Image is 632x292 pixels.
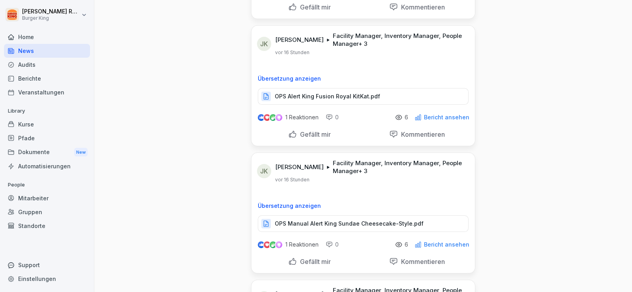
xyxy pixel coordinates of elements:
[275,36,324,44] p: [PERSON_NAME]
[74,148,88,157] div: New
[297,3,331,11] p: Gefällt mir
[4,117,90,131] a: Kurse
[4,205,90,219] a: Gruppen
[258,75,469,82] p: Übersetzung anzeigen
[22,15,80,21] p: Burger King
[4,258,90,272] div: Support
[398,3,445,11] p: Kommentieren
[285,241,319,248] p: 1 Reaktionen
[4,85,90,99] a: Veranstaltungen
[4,159,90,173] a: Automatisierungen
[398,130,445,138] p: Kommentieren
[326,113,339,121] div: 0
[258,114,264,121] img: like
[326,241,339,249] div: 0
[264,115,270,121] img: love
[297,258,331,266] p: Gefällt mir
[398,258,445,266] p: Kommentieren
[4,219,90,233] a: Standorte
[4,72,90,85] a: Berichte
[275,49,309,56] p: vor 16 Stunden
[275,92,380,100] p: OPS Alert King Fusion Royal KitKat.pdf
[257,37,271,51] div: JK
[405,241,408,248] p: 6
[297,130,331,138] p: Gefällt mir
[4,145,90,160] div: Dokumente
[333,32,465,48] p: Facility Manager, Inventory Manager, People Manager + 3
[258,222,469,230] a: OPS Manual Alert King Sundae Cheesecake-Style.pdf
[258,241,264,248] img: like
[4,105,90,117] p: Library
[4,145,90,160] a: DokumenteNew
[264,242,270,248] img: love
[4,272,90,286] a: Einstellungen
[270,241,276,248] img: celebrate
[424,114,469,121] p: Bericht ansehen
[258,203,469,209] p: Übersetzung anzeigen
[275,177,309,183] p: vor 16 Stunden
[276,241,282,248] img: inspiring
[4,131,90,145] a: Pfade
[258,95,469,103] a: OPS Alert King Fusion Royal KitKat.pdf
[405,114,408,121] p: 6
[257,164,271,178] div: JK
[4,179,90,191] p: People
[333,159,465,175] p: Facility Manager, Inventory Manager, People Manager + 3
[4,30,90,44] a: Home
[275,163,324,171] p: [PERSON_NAME]
[22,8,80,15] p: [PERSON_NAME] Rohrich
[285,114,319,121] p: 1 Reaktionen
[276,114,282,121] img: inspiring
[4,191,90,205] a: Mitarbeiter
[4,58,90,72] a: Audits
[275,220,424,228] p: OPS Manual Alert King Sundae Cheesecake-Style.pdf
[270,114,276,121] img: celebrate
[424,241,469,248] p: Bericht ansehen
[4,44,90,58] a: News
